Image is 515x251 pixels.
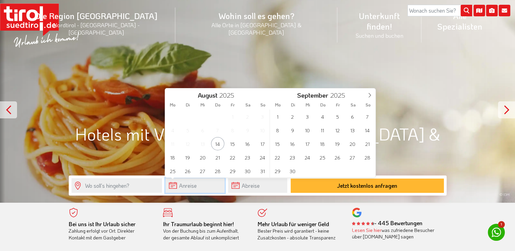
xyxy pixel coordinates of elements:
span: August [198,92,218,99]
span: Di [286,103,301,107]
span: August 11, 2025 [166,137,179,150]
span: August 25, 2025 [166,164,179,178]
span: September 2, 2025 [286,110,299,123]
input: Abreise [228,178,287,193]
span: September 1, 2025 [271,110,284,123]
span: September 8, 2025 [271,123,284,137]
a: Die Region [GEOGRAPHIC_DATA]Nordtirol - [GEOGRAPHIC_DATA] - [GEOGRAPHIC_DATA] [17,3,175,44]
span: September 21, 2025 [361,137,374,150]
span: September 20, 2025 [346,137,359,150]
span: August 15, 2025 [226,137,239,150]
span: 1 [498,221,505,228]
span: September 11, 2025 [316,123,329,137]
span: September 25, 2025 [316,151,329,164]
span: Mo [165,103,180,107]
span: Mo [270,103,285,107]
span: August 19, 2025 [181,151,194,164]
a: Unterkunft finden!Suchen und buchen [337,3,421,47]
span: September 19, 2025 [331,137,344,150]
span: September 4, 2025 [316,110,329,123]
span: August 30, 2025 [241,164,254,178]
span: August 12, 2025 [181,137,194,150]
span: September 29, 2025 [271,164,284,178]
span: August 1, 2025 [226,110,239,123]
span: August 7, 2025 [211,123,224,137]
span: August 17, 2025 [256,137,269,150]
span: August 18, 2025 [166,151,179,164]
span: September 30, 2025 [286,164,299,178]
span: So [360,103,375,107]
span: Di [180,103,195,107]
span: August 8, 2025 [226,123,239,137]
span: August 21, 2025 [211,151,224,164]
span: September 10, 2025 [301,123,314,137]
small: Alle Orte in [GEOGRAPHIC_DATA] & [GEOGRAPHIC_DATA] [183,21,329,36]
span: August 23, 2025 [241,151,254,164]
span: September 17, 2025 [301,137,314,150]
div: Bester Preis wird garantiert - keine Zusatzkosten - absolute Transparenz [258,221,342,241]
span: September 22, 2025 [271,151,284,164]
span: September 9, 2025 [286,123,299,137]
span: September 3, 2025 [301,110,314,123]
span: August 13, 2025 [196,137,209,150]
span: So [255,103,270,107]
input: Anreise [165,178,225,193]
span: August 26, 2025 [181,164,194,178]
a: Lesen Sie hier [352,227,382,233]
span: September 18, 2025 [316,137,329,150]
span: Fr [331,103,345,107]
span: September 16, 2025 [286,137,299,150]
span: August 9, 2025 [241,123,254,137]
span: September 26, 2025 [331,151,344,164]
a: Wohin soll es gehen?Alle Orte in [GEOGRAPHIC_DATA] & [GEOGRAPHIC_DATA] [175,3,337,44]
input: Wonach suchen Sie? [407,5,472,16]
span: August 22, 2025 [226,151,239,164]
span: Do [316,103,331,107]
span: August 31, 2025 [256,164,269,178]
span: Sa [240,103,255,107]
span: August 14, 2025 [211,137,224,150]
span: September 27, 2025 [346,151,359,164]
h1: Hotels mit Vollpension in [GEOGRAPHIC_DATA] & Tirol [69,124,447,162]
span: September 28, 2025 [361,151,374,164]
span: September 5, 2025 [331,110,344,123]
span: August 3, 2025 [256,110,269,123]
button: Jetzt kostenlos anfragen [291,179,444,193]
span: August 4, 2025 [166,123,179,137]
small: Nordtirol - [GEOGRAPHIC_DATA] - [GEOGRAPHIC_DATA] [25,21,167,36]
span: August 24, 2025 [256,151,269,164]
span: September [297,92,328,99]
span: September 14, 2025 [361,123,374,137]
div: was zufriedene Besucher über [DOMAIN_NAME] sagen [352,227,436,240]
div: Von der Buchung bis zum Aufenthalt, der gesamte Ablauf ist unkompliziert [163,221,247,241]
i: Kontakt [499,5,510,16]
i: Fotogalerie [486,5,498,16]
span: Mi [301,103,316,107]
span: August 27, 2025 [196,164,209,178]
a: Alle Spezialisten [421,3,498,39]
span: September 6, 2025 [346,110,359,123]
input: Wo soll's hingehen? [71,178,162,193]
span: August 29, 2025 [226,164,239,178]
b: Mehr Urlaub für weniger Geld [258,220,329,228]
input: Year [328,91,351,99]
input: Year [218,91,240,99]
span: September 7, 2025 [361,110,374,123]
span: August 28, 2025 [211,164,224,178]
span: August 6, 2025 [196,123,209,137]
small: Suchen und buchen [345,32,413,39]
b: - 445 Bewertungen [352,219,422,227]
span: September 24, 2025 [301,151,314,164]
span: August 2, 2025 [241,110,254,123]
span: September 12, 2025 [331,123,344,137]
span: September 13, 2025 [346,123,359,137]
a: 1 [488,224,505,241]
span: August 20, 2025 [196,151,209,164]
span: September 15, 2025 [271,137,284,150]
span: Mi [195,103,210,107]
span: Sa [345,103,360,107]
span: Do [210,103,225,107]
span: Fr [225,103,240,107]
span: August 16, 2025 [241,137,254,150]
i: Karte öffnen [473,5,485,16]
